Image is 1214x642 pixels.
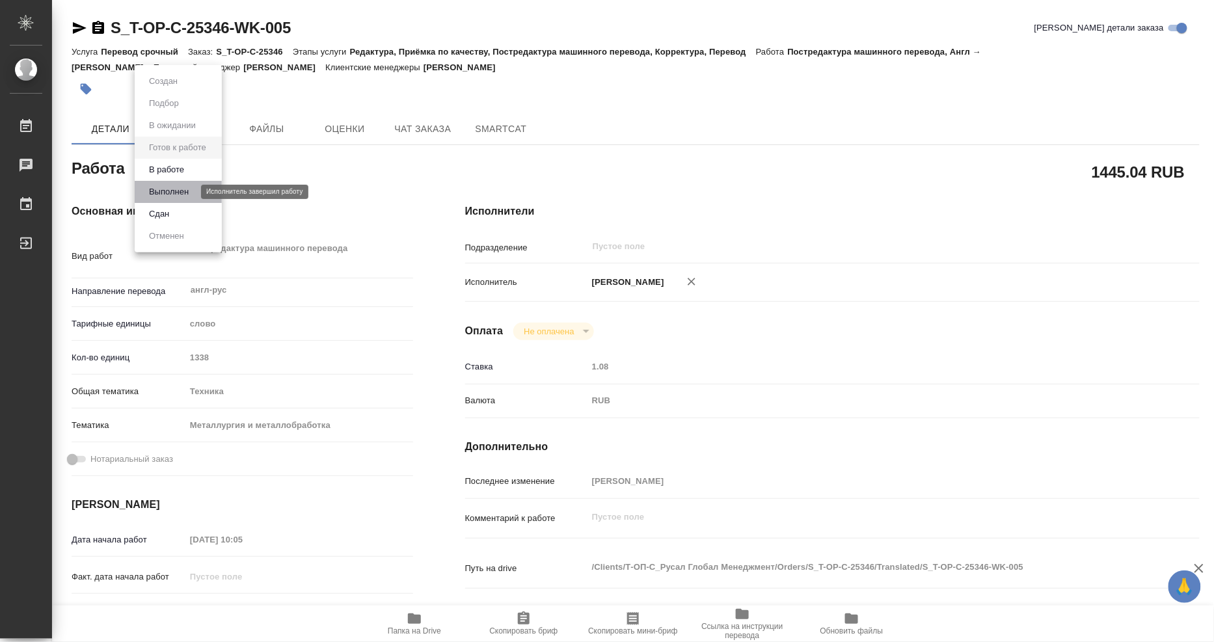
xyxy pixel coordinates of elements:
[145,229,188,243] button: Отменен
[145,96,183,111] button: Подбор
[145,207,173,221] button: Сдан
[145,140,210,155] button: Готов к работе
[145,185,193,199] button: Выполнен
[145,163,188,177] button: В работе
[145,74,182,88] button: Создан
[145,118,200,133] button: В ожидании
